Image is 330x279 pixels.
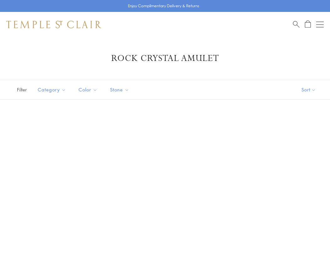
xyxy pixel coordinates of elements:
[305,20,311,28] a: Open Shopping Bag
[74,83,102,97] button: Color
[75,86,102,94] span: Color
[6,21,101,28] img: Temple St. Clair
[293,20,300,28] a: Search
[107,86,134,94] span: Stone
[16,53,314,64] h1: Rock Crystal Amulet
[33,83,71,97] button: Category
[316,21,324,28] button: Open navigation
[128,3,199,9] p: Enjoy Complimentary Delivery & Returns
[287,80,330,99] button: Show sort by
[35,86,71,94] span: Category
[105,83,134,97] button: Stone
